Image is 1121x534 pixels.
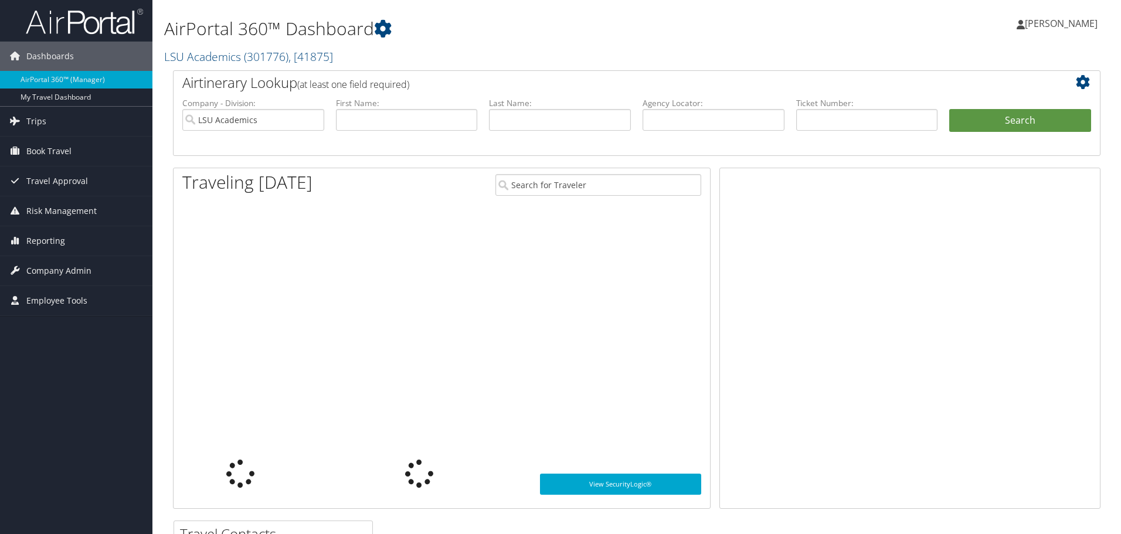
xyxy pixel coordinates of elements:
[949,109,1091,132] button: Search
[1017,6,1109,41] a: [PERSON_NAME]
[1025,17,1098,30] span: [PERSON_NAME]
[244,49,288,64] span: ( 301776 )
[540,474,701,495] a: View SecurityLogic®
[26,137,72,166] span: Book Travel
[297,78,409,91] span: (at least one field required)
[182,97,324,109] label: Company - Division:
[336,97,478,109] label: First Name:
[796,97,938,109] label: Ticket Number:
[26,226,65,256] span: Reporting
[26,8,143,35] img: airportal-logo.png
[164,49,333,64] a: LSU Academics
[26,286,87,315] span: Employee Tools
[26,107,46,136] span: Trips
[26,166,88,196] span: Travel Approval
[643,97,784,109] label: Agency Locator:
[164,16,794,41] h1: AirPortal 360™ Dashboard
[182,170,312,195] h1: Traveling [DATE]
[26,196,97,226] span: Risk Management
[489,97,631,109] label: Last Name:
[182,73,1014,93] h2: Airtinerary Lookup
[495,174,701,196] input: Search for Traveler
[288,49,333,64] span: , [ 41875 ]
[26,42,74,71] span: Dashboards
[26,256,91,285] span: Company Admin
